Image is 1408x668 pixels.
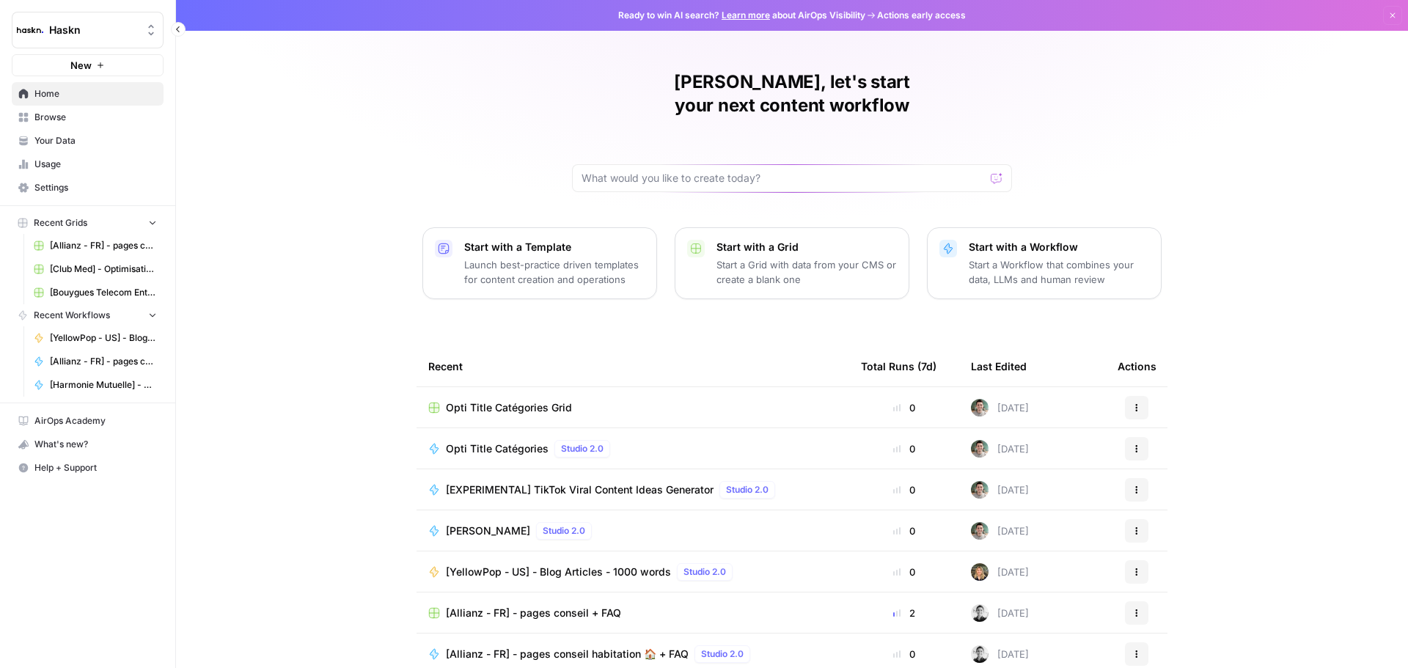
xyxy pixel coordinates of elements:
[971,645,989,663] img: 5iwot33yo0fowbxplqtedoh7j1jy
[971,645,1029,663] div: [DATE]
[34,181,157,194] span: Settings
[70,58,92,73] span: New
[446,524,530,538] span: [PERSON_NAME]
[861,482,947,497] div: 0
[12,153,164,176] a: Usage
[971,440,1029,458] div: [DATE]
[446,647,689,661] span: [Allianz - FR] - pages conseil habitation 🏠 + FAQ
[861,647,947,661] div: 0
[17,17,43,43] img: Haskn Logo
[971,522,989,540] img: 7yftqqffpw7do94mkc6an4f72k3u
[971,481,989,499] img: 7yftqqffpw7do94mkc6an4f72k3u
[683,565,726,579] span: Studio 2.0
[428,645,837,663] a: [Allianz - FR] - pages conseil habitation 🏠 + FAQStudio 2.0
[446,565,671,579] span: [YellowPop - US] - Blog Articles - 1000 words
[722,10,770,21] a: Learn more
[543,524,585,537] span: Studio 2.0
[446,400,572,415] span: Opti Title Catégories Grid
[12,54,164,76] button: New
[428,346,837,386] div: Recent
[12,409,164,433] a: AirOps Academy
[971,604,1029,622] div: [DATE]
[12,106,164,129] a: Browse
[12,433,164,456] button: What's new?
[861,524,947,538] div: 0
[27,326,164,350] a: [YellowPop - US] - Blog Articles - 1000 words
[428,481,837,499] a: [EXPERIMENTAL] TikTok Viral Content Ideas GeneratorStudio 2.0
[34,111,157,124] span: Browse
[428,440,837,458] a: Opti Title CatégoriesStudio 2.0
[12,433,163,455] div: What's new?
[50,286,157,299] span: [Bouygues Telecom Entreprises] - Lexiques
[27,350,164,373] a: [Allianz - FR] - pages conseil habitation 🏠 + FAQ
[927,227,1162,299] button: Start with a WorkflowStart a Workflow that combines your data, LLMs and human review
[464,257,645,287] p: Launch best-practice driven templates for content creation and operations
[50,378,157,392] span: [Harmonie Mutuelle] - Articles de blog - Créations
[12,212,164,234] button: Recent Grids
[27,373,164,397] a: [Harmonie Mutuelle] - Articles de blog - Créations
[716,257,897,287] p: Start a Grid with data from your CMS or create a blank one
[572,70,1012,117] h1: [PERSON_NAME], let's start your next content workflow
[12,456,164,480] button: Help + Support
[861,346,936,386] div: Total Runs (7d)
[27,234,164,257] a: [Allianz - FR] - pages conseil + FAQ
[675,227,909,299] button: Start with a GridStart a Grid with data from your CMS or create a blank one
[561,442,604,455] span: Studio 2.0
[34,87,157,100] span: Home
[428,563,837,581] a: [YellowPop - US] - Blog Articles - 1000 wordsStudio 2.0
[861,400,947,415] div: 0
[971,604,989,622] img: 5iwot33yo0fowbxplqtedoh7j1jy
[582,171,985,186] input: What would you like to create today?
[971,481,1029,499] div: [DATE]
[49,23,138,37] span: Haskn
[971,346,1027,386] div: Last Edited
[50,239,157,252] span: [Allianz - FR] - pages conseil + FAQ
[428,400,837,415] a: Opti Title Catégories Grid
[969,240,1149,254] p: Start with a Workflow
[34,461,157,474] span: Help + Support
[716,240,897,254] p: Start with a Grid
[1118,346,1156,386] div: Actions
[861,565,947,579] div: 0
[971,399,989,416] img: 7yftqqffpw7do94mkc6an4f72k3u
[50,331,157,345] span: [YellowPop - US] - Blog Articles - 1000 words
[701,647,744,661] span: Studio 2.0
[34,414,157,427] span: AirOps Academy
[12,304,164,326] button: Recent Workflows
[428,522,837,540] a: [PERSON_NAME]Studio 2.0
[726,483,769,496] span: Studio 2.0
[971,563,989,581] img: ziyu4k121h9vid6fczkx3ylgkuqx
[446,441,549,456] span: Opti Title Catégories
[971,440,989,458] img: 7yftqqffpw7do94mkc6an4f72k3u
[34,158,157,171] span: Usage
[12,82,164,106] a: Home
[27,257,164,281] a: [Club Med] - Optimisation + FAQ Grid
[861,441,947,456] div: 0
[50,263,157,276] span: [Club Med] - Optimisation + FAQ Grid
[971,399,1029,416] div: [DATE]
[12,12,164,48] button: Workspace: Haskn
[422,227,657,299] button: Start with a TemplateLaunch best-practice driven templates for content creation and operations
[12,176,164,199] a: Settings
[877,9,966,22] span: Actions early access
[446,482,714,497] span: [EXPERIMENTAL] TikTok Viral Content Ideas Generator
[446,606,621,620] span: [Allianz - FR] - pages conseil + FAQ
[34,309,110,322] span: Recent Workflows
[428,606,837,620] a: [Allianz - FR] - pages conseil + FAQ
[861,606,947,620] div: 2
[27,281,164,304] a: [Bouygues Telecom Entreprises] - Lexiques
[34,134,157,147] span: Your Data
[12,129,164,153] a: Your Data
[969,257,1149,287] p: Start a Workflow that combines your data, LLMs and human review
[34,216,87,230] span: Recent Grids
[971,563,1029,581] div: [DATE]
[618,9,865,22] span: Ready to win AI search? about AirOps Visibility
[971,522,1029,540] div: [DATE]
[464,240,645,254] p: Start with a Template
[50,355,157,368] span: [Allianz - FR] - pages conseil habitation 🏠 + FAQ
